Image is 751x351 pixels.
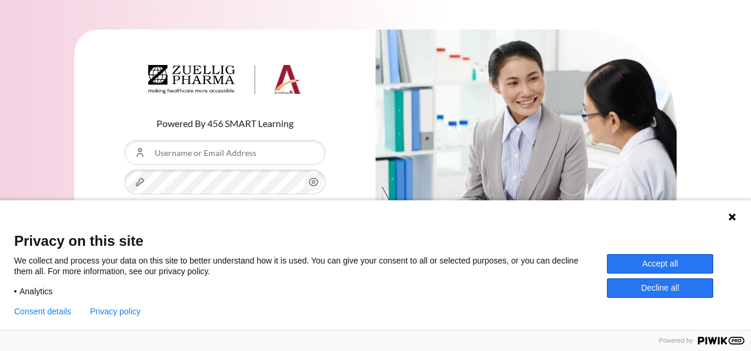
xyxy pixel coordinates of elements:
a: Privacy policy [90,307,141,316]
p: Powered By 456 SMART Learning [125,116,325,131]
span: Analytics [19,286,53,297]
button: Accept all [607,254,713,274]
img: Architeck [148,65,302,95]
a: Forgotten your username or password? [150,199,301,209]
span: Privacy on this site [14,232,737,249]
p: We collect and process your data on this site to better understand how it is used. You can give y... [14,255,607,277]
button: Consent details [14,307,71,316]
input: Username or Email Address [125,140,325,165]
button: Decline all [607,278,713,298]
span: Powered by [654,337,698,344]
a: Architeck [148,65,302,99]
